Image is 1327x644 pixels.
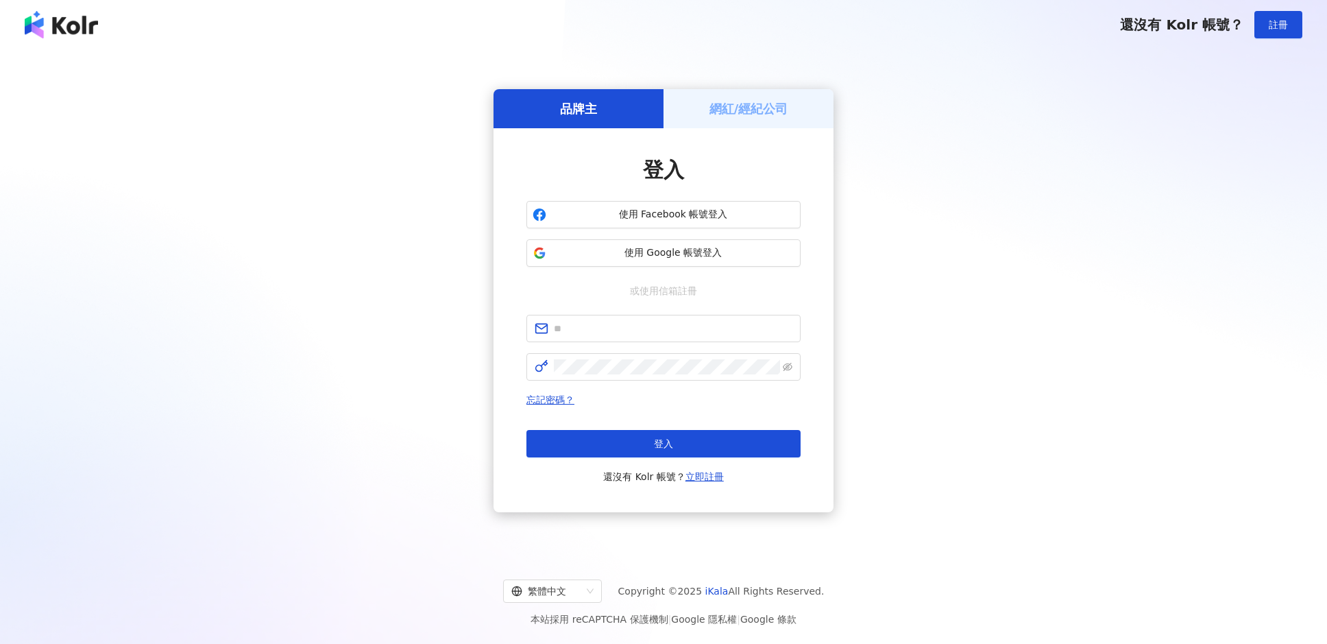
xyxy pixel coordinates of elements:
[618,583,825,599] span: Copyright © 2025 All Rights Reserved.
[685,471,724,482] a: 立即註冊
[552,208,794,222] span: 使用 Facebook 帳號登入
[526,201,801,228] button: 使用 Facebook 帳號登入
[1269,19,1288,30] span: 註冊
[552,246,794,260] span: 使用 Google 帳號登入
[526,394,574,405] a: 忘記密碼？
[737,614,740,625] span: |
[620,283,707,298] span: 或使用信箱註冊
[709,100,788,117] h5: 網紅/經紀公司
[511,580,581,602] div: 繁體中文
[1254,11,1302,38] button: 註冊
[654,438,673,449] span: 登入
[560,100,597,117] h5: 品牌主
[531,611,796,628] span: 本站採用 reCAPTCHA 保護機制
[1120,16,1243,33] span: 還沒有 Kolr 帳號？
[526,430,801,457] button: 登入
[25,11,98,38] img: logo
[783,362,792,372] span: eye-invisible
[668,614,672,625] span: |
[671,614,737,625] a: Google 隱私權
[603,468,724,485] span: 還沒有 Kolr 帳號？
[740,614,796,625] a: Google 條款
[526,239,801,267] button: 使用 Google 帳號登入
[705,586,729,597] a: iKala
[643,158,684,182] span: 登入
